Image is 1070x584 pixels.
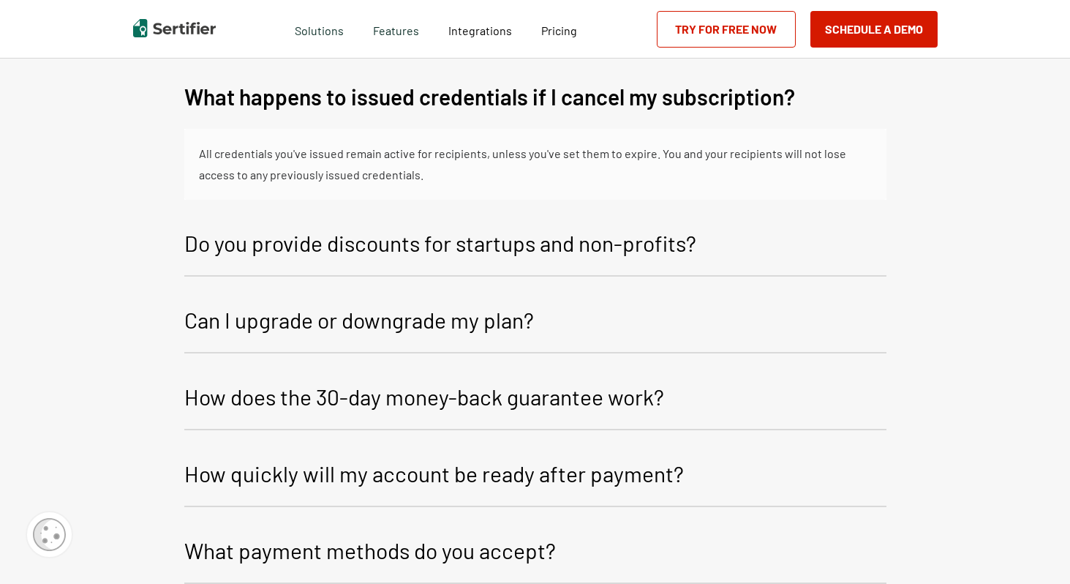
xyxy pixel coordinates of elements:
[810,11,938,48] button: Schedule a Demo
[541,23,577,37] span: Pricing
[184,291,886,353] button: Can I upgrade or downgrade my plan?
[295,20,344,38] span: Solutions
[184,445,886,507] button: How quickly will my account be ready after payment?
[184,368,886,430] button: How does the 30-day money-back guarantee work?
[184,129,886,200] div: What happens to issued credentials if I cancel my subscription?
[133,19,216,37] img: Sertifier | Digital Credentialing Platform
[184,225,696,261] p: Do you provide discounts for startups and non-profits?
[184,302,534,337] p: Can I upgrade or downgrade my plan?
[657,11,796,48] a: Try for Free Now
[373,20,419,38] span: Features
[184,379,664,414] p: How does the 30-day money-back guarantee work?
[184,456,684,491] p: How quickly will my account be ready after payment?
[448,20,512,38] a: Integrations
[997,514,1070,584] iframe: Chat Widget
[199,143,872,185] div: All credentials you've issued remain active for recipients, unless you've set them to expire. You...
[184,533,556,568] p: What payment methods do you accept?
[184,79,795,114] p: What happens to issued credentials if I cancel my subscription?
[33,518,66,551] img: Cookie Popup Icon
[184,522,886,584] button: What payment methods do you accept?
[448,23,512,37] span: Integrations
[184,68,886,129] button: What happens to issued credentials if I cancel my subscription?
[541,20,577,38] a: Pricing
[184,214,886,277] button: Do you provide discounts for startups and non-profits?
